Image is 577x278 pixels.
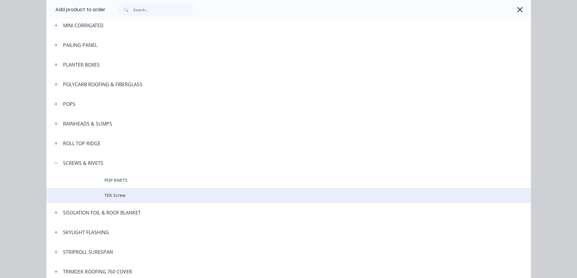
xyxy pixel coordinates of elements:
[63,268,132,275] div: TRIMDEK ROOFING 760 COVER
[63,159,103,167] div: SCREWS & RIVETS
[63,100,75,108] div: POPS
[104,192,446,198] span: TEK Screw
[63,41,97,49] div: PAILING PANEL
[63,209,141,216] div: SISOLATION FOIL & ROOF BLANKET
[133,4,193,16] input: Search...
[63,61,100,68] div: PLANTER BOXES
[63,248,113,256] div: STRIPROLL SURESPAN
[63,120,112,127] div: RAINHEADS & SUMPS
[63,229,109,236] div: SKYLIGHT FLASHING
[104,177,446,183] span: POP RIVETS
[63,140,101,147] div: ROLL TOP RIDGE
[63,22,104,29] div: MINI CORRIGATED
[63,81,142,88] div: POLYCARB ROOFING & FIBERGLASS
